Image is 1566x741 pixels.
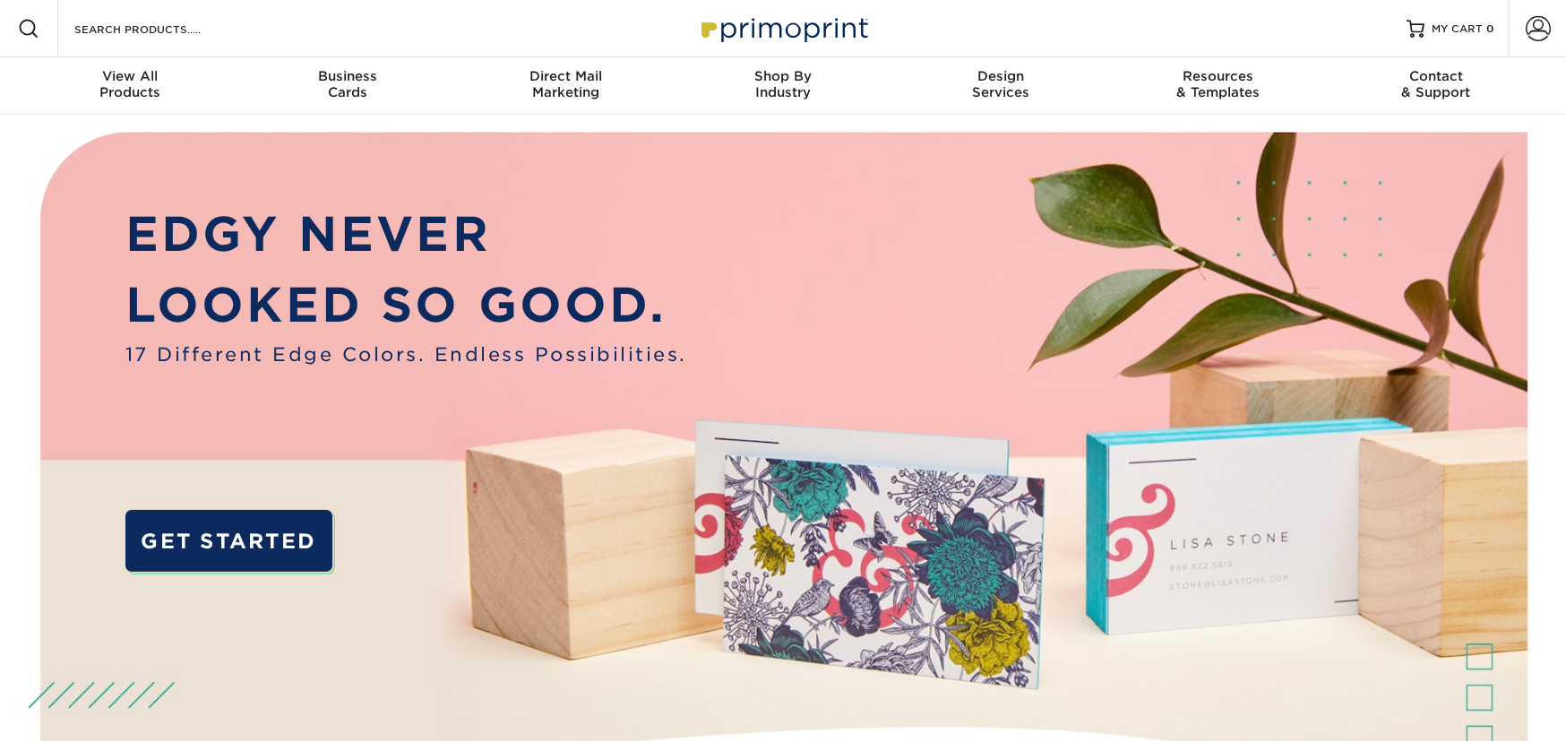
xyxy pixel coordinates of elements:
a: DesignServices [891,57,1109,115]
div: Marketing [457,68,675,100]
span: Contact [1327,68,1544,84]
a: Direct MailMarketing [457,57,675,115]
span: Business [239,68,457,84]
div: & Support [1327,68,1544,100]
a: View AllProducts [22,57,239,115]
span: 17 Different Edge Colors. Endless Possibilities. [125,340,687,368]
div: Industry [675,68,892,100]
span: Direct Mail [457,68,675,84]
span: Shop By [675,68,892,84]
span: Design [891,68,1109,84]
span: View All [22,68,239,84]
a: BusinessCards [239,57,457,115]
a: Contact& Support [1327,57,1544,115]
span: Resources [1109,68,1327,84]
div: Services [891,68,1109,100]
span: 0 [1486,22,1494,35]
p: EDGY NEVER [125,200,687,271]
a: GET STARTED [125,510,332,572]
p: LOOKED SO GOOD. [125,271,687,341]
div: Cards [239,68,457,100]
div: & Templates [1109,68,1327,100]
div: Products [22,68,239,100]
span: MY CART [1432,22,1483,37]
input: SEARCH PRODUCTS..... [73,18,247,39]
a: Resources& Templates [1109,57,1327,115]
a: Shop ByIndustry [675,57,892,115]
img: Primoprint [693,9,873,47]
